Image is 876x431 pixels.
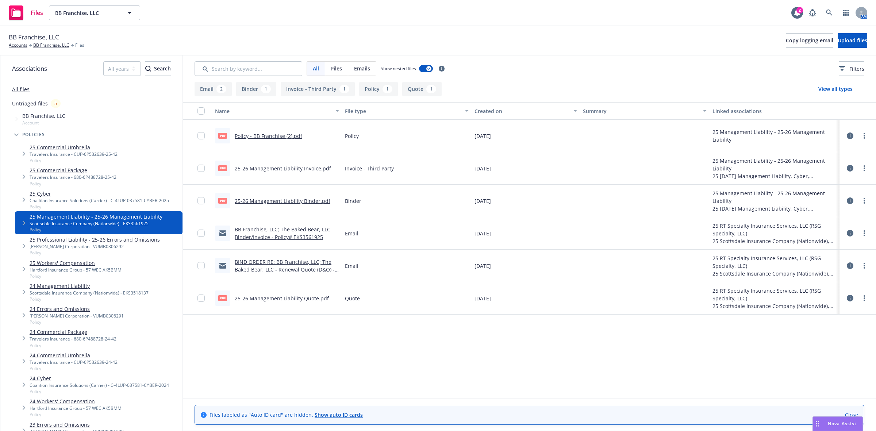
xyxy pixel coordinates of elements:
[315,411,363,418] a: Show auto ID cards
[30,313,124,319] div: [PERSON_NAME] Corporation - VUMB0306291
[860,294,869,303] a: more
[212,102,342,120] button: Name
[381,65,416,72] span: Show nested files
[235,295,329,302] a: 25-26 Management Liability Quote.pdf
[580,102,710,120] button: Summary
[712,302,837,310] div: 25 Scottsdale Insurance Company (Nationwide), RT Specialty Insurance Services, LLC (RSG Specialty...
[30,143,118,151] a: 25 Commercial Umbrella
[860,261,869,270] a: more
[261,85,271,93] div: 1
[218,133,227,138] span: pdf
[860,164,869,173] a: more
[30,328,116,336] a: 24 Commercial Package
[12,64,47,73] span: Associations
[30,157,118,163] span: Policy
[331,65,342,72] span: Files
[813,417,822,431] div: Drag to move
[31,10,43,16] span: Files
[30,374,169,382] a: 24 Cyber
[6,3,46,23] a: Files
[30,351,118,359] a: 24 Commercial Umbrella
[849,65,864,73] span: Filters
[30,213,162,220] a: 25 Management Liability - 25-26 Management Liability
[197,197,205,204] input: Toggle Row Selected
[197,230,205,237] input: Toggle Row Selected
[12,100,48,107] a: Untriaged files
[845,411,858,419] a: Close
[30,336,116,342] div: Travelers Insurance - 680-6P488728-24-42
[30,166,116,174] a: 25 Commercial Package
[75,42,84,49] span: Files
[30,365,118,372] span: Policy
[145,66,151,72] svg: Search
[235,197,330,204] a: 25-26 Management Liability Binder.pdf
[197,165,205,172] input: Toggle Row Selected
[22,120,65,126] span: Account
[30,250,160,256] span: Policy
[195,61,302,76] input: Search by keyword...
[342,102,472,120] button: File type
[30,227,162,233] span: Policy
[712,205,837,212] div: 25 [DATE] Management Liability, Cyber, Commercial Umbrella, Commercial Package, [DATE] Workers' C...
[197,262,205,269] input: Toggle Row Selected
[215,107,331,115] div: Name
[30,290,149,296] div: Scottsdale Insurance Company (Nationwide) - EKS3518137
[712,287,837,302] div: 25 RT Specialty Insurance Services, LLC (RSG Specialty, LLC)
[281,82,355,96] button: Invoice - Third Party
[30,342,116,349] span: Policy
[145,61,171,76] button: SearchSearch
[345,197,361,205] span: Binder
[30,421,124,428] a: 23 Errors and Omissions
[345,230,358,237] span: Email
[474,197,491,205] span: [DATE]
[30,305,124,313] a: 24 Errors and Omissions
[345,132,359,140] span: Policy
[195,82,232,96] button: Email
[474,165,491,172] span: [DATE]
[9,42,27,49] a: Accounts
[51,99,61,108] div: 5
[345,295,360,302] span: Quote
[712,222,837,237] div: 25 RT Specialty Insurance Services, LLC (RSG Specialty, LLC)
[30,405,122,411] div: Hartford Insurance Group - 57 WEC AK5BMM
[345,107,461,115] div: File type
[30,319,124,325] span: Policy
[145,62,171,76] div: Search
[828,420,857,427] span: Nova Assist
[55,9,118,17] span: BB Franchise, LLC
[30,359,118,365] div: Travelers Insurance - CUP-6P532639-24-42
[474,230,491,237] span: [DATE]
[22,132,45,137] span: Policies
[786,33,833,48] button: Copy logging email
[839,5,853,20] a: Switch app
[712,270,837,277] div: 25 Scottsdale Insurance Company (Nationwide), RT Specialty Insurance Services, LLC (RSG Specialty...
[583,107,699,115] div: Summary
[22,112,65,120] span: BB Franchise, LLC
[235,226,334,240] a: BB Franchise, LLC; The Baked Bear, LLC - Binder/Invoice - Policy# EKS3561925
[30,267,122,273] div: Hartford Insurance Group - 57 WEC AK5BMM
[383,85,392,93] div: 1
[9,32,59,42] span: BB Franchise, LLC
[474,132,491,140] span: [DATE]
[236,82,276,96] button: Binder
[860,131,869,140] a: more
[30,151,118,157] div: Travelers Insurance - CUP-6P532639-25-42
[838,37,867,44] span: Upload files
[359,82,398,96] button: Policy
[218,198,227,203] span: pdf
[822,5,837,20] a: Search
[235,132,302,139] a: Policy - BB Franchise (2).pdf
[30,236,160,243] a: 25 Professional Liability - 25-26 Errors and Omissions
[218,165,227,171] span: pdf
[354,65,370,72] span: Emails
[838,33,867,48] button: Upload files
[839,65,864,73] span: Filters
[30,273,122,279] span: Policy
[197,295,205,302] input: Toggle Row Selected
[30,190,169,197] a: 25 Cyber
[12,86,30,93] a: All files
[710,102,839,120] button: Linked associations
[30,174,116,180] div: Travelers Insurance - 680-6P488728-25-42
[30,181,116,187] span: Policy
[30,282,149,290] a: 24 Management Liability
